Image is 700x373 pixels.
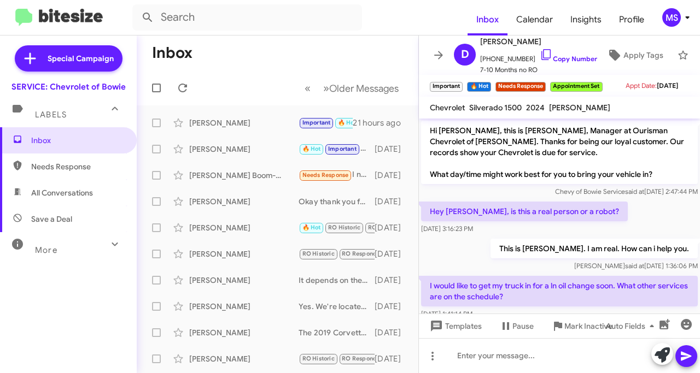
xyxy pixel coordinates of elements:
[299,275,375,286] div: It depends on the current mileage on the vehicle. Our systems uses time as an average to remind t...
[542,316,621,336] button: Mark Inactive
[11,81,126,92] div: SERVICE: Chevrolet of Bowie
[421,121,698,184] p: Hi [PERSON_NAME], this is [PERSON_NAME], Manager at Ourisman Chevrolet of [PERSON_NAME]. Thanks f...
[189,170,299,181] div: [PERSON_NAME] Boom-[PERSON_NAME]
[540,55,597,63] a: Copy Number
[461,46,469,63] span: D
[606,316,658,336] span: Auto Fields
[626,81,657,90] span: Appt Date:
[298,77,317,99] button: Previous
[302,224,321,231] span: 🔥 Hot
[189,117,299,128] div: [PERSON_NAME]
[299,327,375,338] div: The 2019 Corvette. Our systems uses time as an average to remind that your vehicle could be due f...
[31,135,124,146] span: Inbox
[430,82,463,92] small: Important
[491,316,542,336] button: Pause
[512,316,534,336] span: Pause
[328,145,357,152] span: Important
[299,196,375,207] div: Okay thank you for letting me know. Have a great weekend!
[302,250,335,257] span: RO Historic
[419,316,491,336] button: Templates
[189,144,299,155] div: [PERSON_NAME]
[428,316,482,336] span: Templates
[302,171,349,179] span: Needs Response
[189,353,299,364] div: [PERSON_NAME]
[610,4,653,35] a: Profile
[375,248,410,259] div: [DATE]
[421,310,472,318] span: [DATE] 1:41:14 PM
[430,103,465,113] span: Chevrolet
[375,327,410,338] div: [DATE]
[623,45,663,65] span: Apply Tags
[299,247,375,260] div: Im sorry for the delay. Did you make it in? If not did you want to schedule.
[299,221,375,234] div: You're welcome.
[189,196,299,207] div: [PERSON_NAME]
[562,4,610,35] a: Insights
[375,170,410,181] div: [DATE]
[495,82,546,92] small: Needs Response
[35,110,67,120] span: Labels
[574,262,698,270] span: [PERSON_NAME] [DATE] 1:36:06 PM
[299,77,405,99] nav: Page navigation example
[597,316,667,336] button: Auto Fields
[467,82,491,92] small: 🔥 Hot
[662,8,681,27] div: MS
[328,224,360,231] span: RO Historic
[375,275,410,286] div: [DATE]
[564,316,612,336] span: Mark Inactive
[625,262,644,270] span: said at
[31,161,124,172] span: Needs Response
[342,250,407,257] span: RO Responded Historic
[342,355,407,362] span: RO Responded Historic
[329,82,399,94] span: Older Messages
[375,353,410,364] div: [DATE]
[317,77,405,99] button: Next
[15,45,122,72] a: Special Campaign
[480,35,597,48] span: [PERSON_NAME]
[299,301,375,312] div: Yes. We're located at [STREET_ADDRESS] [GEOGRAPHIC_DATA], MD 20716
[323,81,329,95] span: »
[550,82,602,92] small: Appointment Set
[299,169,375,181] div: I need an oil change, brake inspection and the driver's side back tire pressure sensor is dead or...
[375,144,410,155] div: [DATE]
[421,224,473,233] span: [DATE] 3:16:23 PM
[653,8,688,27] button: MS
[353,117,410,128] div: 21 hours ago
[152,44,192,62] h1: Inbox
[31,187,93,198] span: All Conversations
[48,53,114,64] span: Special Campaign
[421,202,628,221] p: Hey [PERSON_NAME], is this a real person or a robot?
[302,119,331,126] span: Important
[305,81,311,95] span: «
[480,64,597,75] span: 7-10 Months no RO
[480,48,597,64] span: [PHONE_NUMBER]
[302,145,321,152] span: 🔥 Hot
[338,119,357,126] span: 🔥 Hot
[549,103,610,113] span: [PERSON_NAME]
[468,4,507,35] a: Inbox
[368,224,434,231] span: RO Responded Historic
[421,276,698,306] p: I would like to get my truck in for a ln oil change soon. What other services are on the schedule?
[625,187,644,196] span: said at
[507,4,562,35] a: Calendar
[189,327,299,338] div: [PERSON_NAME]
[526,103,545,113] span: 2024
[299,116,353,129] div: Hi, sorry for the late notice but I have jury duty [DATE] and will not be able to bring the truck...
[189,222,299,233] div: [PERSON_NAME]
[555,187,698,196] span: Chevy of Bowie Service [DATE] 2:47:44 PM
[299,143,375,155] div: $352.40 after tax, and fees
[597,45,672,65] button: Apply Tags
[299,352,375,365] div: Okay thank you for letting me know
[132,4,362,31] input: Search
[375,222,410,233] div: [DATE]
[375,301,410,312] div: [DATE]
[657,81,678,90] span: [DATE]
[302,355,335,362] span: RO Historic
[491,239,698,258] p: This is [PERSON_NAME]. I am real. How can i help you.
[189,301,299,312] div: [PERSON_NAME]
[189,275,299,286] div: [PERSON_NAME]
[469,103,522,113] span: Silverado 1500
